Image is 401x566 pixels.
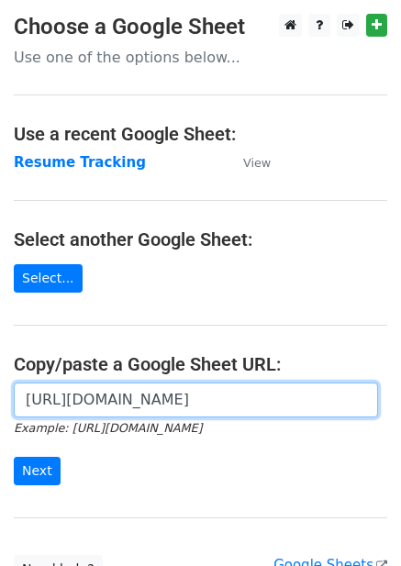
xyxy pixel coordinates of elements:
[14,353,387,375] h4: Copy/paste a Google Sheet URL:
[14,383,378,417] input: Paste your Google Sheet URL here
[14,264,83,293] a: Select...
[14,421,202,435] small: Example: [URL][DOMAIN_NAME]
[14,123,387,145] h4: Use a recent Google Sheet:
[14,228,387,250] h4: Select another Google Sheet:
[14,154,146,171] a: Resume Tracking
[225,154,271,171] a: View
[309,478,401,566] iframe: Chat Widget
[14,48,387,67] p: Use one of the options below...
[14,457,61,485] input: Next
[14,14,387,40] h3: Choose a Google Sheet
[243,156,271,170] small: View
